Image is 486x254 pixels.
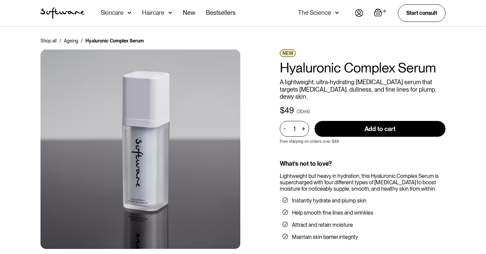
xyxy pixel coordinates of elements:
[142,9,164,16] div: Haircare
[101,9,124,16] div: Skincare
[298,9,331,16] div: The Science
[285,106,294,116] div: 49
[282,197,443,204] li: Instantly hydrate and plump skin
[280,173,446,192] div: Lightweight but heavy in hydration, this Hyaluronic Complex Serum is supercharged with four diffe...
[85,37,144,44] div: Hyaluronic Complex Serum
[297,108,310,115] div: (30ml)
[282,222,443,228] li: Attract and retain moisture
[40,7,84,19] img: Software Logo
[280,139,339,144] p: Free shipping on orders over $49
[280,60,446,76] h1: Hyaluronic Complex Serum
[335,9,339,16] img: arrow down
[315,121,446,137] input: Add to cart
[382,8,387,14] div: 0
[283,125,288,132] div: -
[81,37,83,44] div: /
[280,78,446,100] p: A lightweight, ultra-hydrating [MEDICAL_DATA] serum that targets [MEDICAL_DATA], dullness, and fi...
[40,37,57,44] a: Shop all
[128,9,131,16] img: arrow down
[280,160,446,167] div: What’s not to love?
[168,9,172,16] img: arrow down
[374,8,387,18] a: Open cart
[300,125,307,133] div: +
[280,106,285,116] div: $
[64,37,78,44] a: Ageing
[282,234,443,241] li: Maintain skin barrier integrity
[282,210,443,216] li: Help smooth fine lines and wrinkles
[280,50,296,57] div: NEW
[398,4,446,22] a: Start consult
[59,37,61,44] div: /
